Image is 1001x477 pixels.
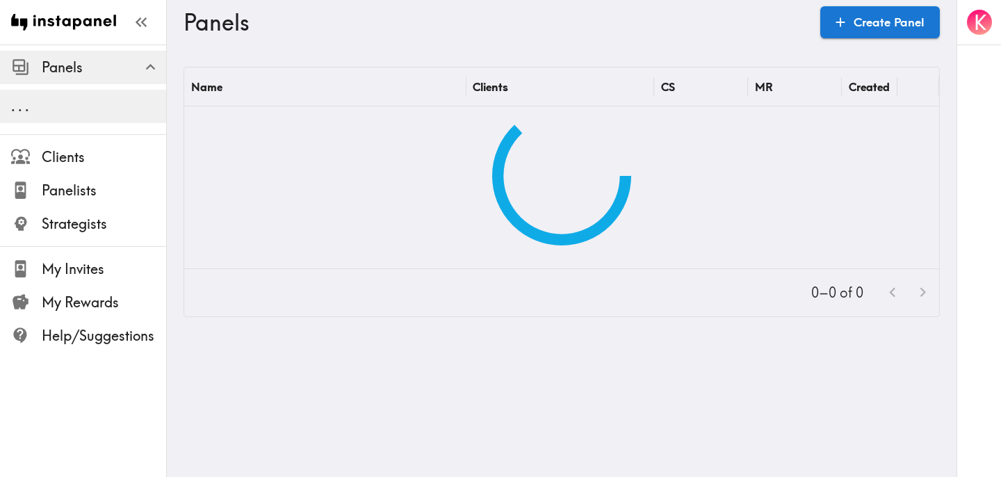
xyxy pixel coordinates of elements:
button: K [966,8,993,36]
div: MR [755,80,773,94]
span: Strategists [42,214,166,234]
div: Created [849,80,890,94]
a: Create Panel [820,6,940,38]
span: Help/Suggestions [42,326,166,346]
span: . [18,97,22,115]
h3: Panels [184,9,809,35]
span: . [11,97,15,115]
p: 0–0 of 0 [811,283,863,302]
span: My Invites [42,259,166,279]
span: . [25,97,29,115]
span: Panels [42,58,166,77]
span: Panelists [42,181,166,200]
div: Name [191,80,222,94]
span: K [974,10,986,35]
div: CS [661,80,675,94]
div: Clients [473,80,508,94]
span: My Rewards [42,293,166,312]
span: Clients [42,147,166,167]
